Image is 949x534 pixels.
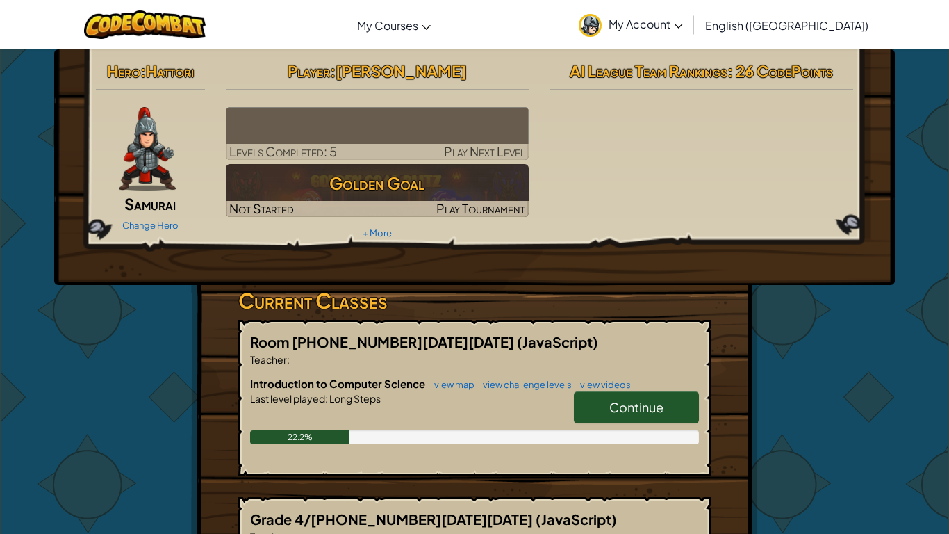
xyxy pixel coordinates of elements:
span: Samurai [124,194,176,213]
span: Hero [107,61,140,81]
h3: Current Classes [238,285,711,316]
span: : 26 CodePoints [727,61,833,81]
span: : [330,61,336,81]
a: view videos [573,379,631,390]
span: Room [PHONE_NUMBER][DATE][DATE] [250,333,517,350]
a: My Courses [350,6,438,44]
img: Golden Goal [226,164,529,217]
a: view map [427,379,474,390]
a: view challenge levels [476,379,572,390]
span: Long Steps [328,392,381,405]
a: My Account [572,3,690,47]
img: samurai.pose.png [119,107,176,191]
span: English ([GEOGRAPHIC_DATA]) [705,18,868,33]
a: + More [363,227,392,238]
a: English ([GEOGRAPHIC_DATA]) [698,6,875,44]
span: My Courses [357,18,418,33]
span: Levels Completed: 5 [229,143,337,159]
span: Hattori [146,61,194,81]
span: Not Started [229,200,294,216]
span: Grade 4/[PHONE_NUMBER][DATE][DATE] [250,510,536,528]
span: Player [288,61,330,81]
span: : [325,392,328,405]
span: Last level played [250,392,325,405]
a: Golden GoalNot StartedPlay Tournament [226,164,529,217]
span: Play Tournament [436,200,525,216]
span: Introduction to Computer Science [250,377,427,390]
a: Change Hero [122,220,179,231]
a: Play Next Level [226,107,529,160]
span: : [287,353,290,366]
span: My Account [609,17,683,31]
span: [PERSON_NAME] [336,61,467,81]
h3: Golden Goal [226,168,529,199]
span: AI League Team Rankings [570,61,727,81]
span: Play Next Level [444,143,525,159]
span: Teacher [250,353,287,366]
img: CodeCombat logo [84,10,206,39]
span: (JavaScript) [517,333,598,350]
span: Continue [609,399,663,415]
div: 22.2% [250,430,349,444]
span: (JavaScript) [536,510,617,528]
span: : [140,61,146,81]
img: avatar [579,14,602,37]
